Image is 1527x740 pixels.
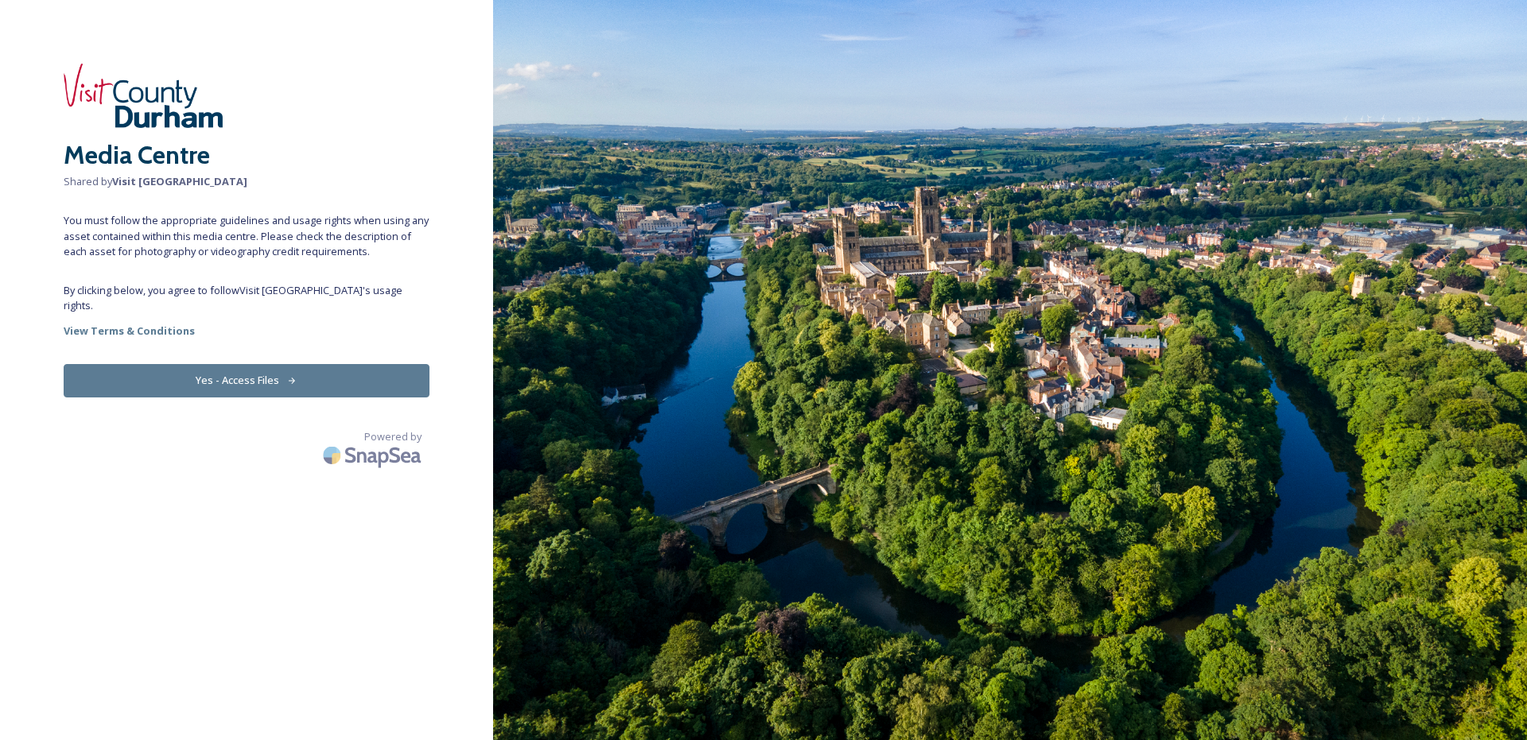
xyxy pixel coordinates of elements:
a: View Terms & Conditions [64,321,429,340]
h2: Media Centre [64,136,429,174]
button: Yes - Access Files [64,364,429,397]
strong: View Terms & Conditions [64,324,195,338]
span: Powered by [364,429,422,444]
span: Shared by [64,174,429,189]
img: header-logo.png [64,64,223,128]
span: You must follow the appropriate guidelines and usage rights when using any asset contained within... [64,213,429,259]
span: By clicking below, you agree to follow Visit [GEOGRAPHIC_DATA] 's usage rights. [64,283,429,313]
strong: Visit [GEOGRAPHIC_DATA] [112,174,247,188]
img: SnapSea Logo [318,436,429,474]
